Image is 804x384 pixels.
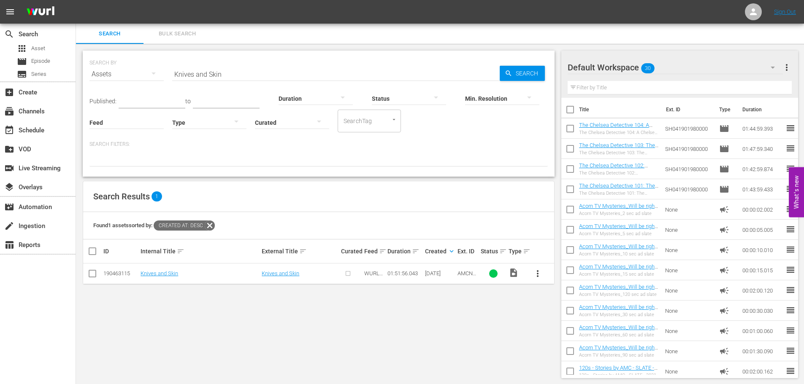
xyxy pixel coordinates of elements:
[785,305,796,315] span: reorder
[4,29,14,39] span: Search
[103,248,138,255] div: ID
[579,231,659,236] div: Acorn TV Mysteries_5 sec ad slate
[579,191,659,196] div: The Chelsea Detective 101: The Wages of Sin
[448,247,455,255] span: keyboard_arrow_down
[31,57,50,65] span: Episode
[662,118,716,139] td: SH041901980000
[4,182,14,192] span: Overlays
[662,220,716,240] td: None
[299,247,307,255] span: sort
[662,159,716,179] td: SH041901980000
[719,245,729,255] span: Ad
[4,240,14,250] span: Reports
[81,29,138,39] span: Search
[739,220,785,240] td: 00:00:05.005
[719,346,729,356] span: Ad
[579,150,659,156] div: The Chelsea Detective 103: The Gentle Giant
[262,246,338,256] div: External Title
[154,220,205,231] span: Created At: desc
[789,167,804,217] button: Open Feedback Widget
[739,361,785,381] td: 00:02:00.162
[579,312,659,317] div: Acorn TV Mysteries_30 sec ad slate
[579,251,659,257] div: Acorn TV Mysteries_10 sec ad slate
[17,69,27,79] span: Series
[719,306,729,316] span: Ad
[579,98,661,121] th: Title
[661,98,715,121] th: Ext. ID
[785,265,796,275] span: reorder
[719,124,729,134] span: Episode
[579,183,658,214] a: The Chelsea Detective 101: The Wages of Sin (The Chelsea Detective 101: The Wages of Sin (amc_net...
[579,304,658,317] a: Acorn TV Mysteries_Will be right back 30 S01642207001 FINA
[739,118,785,139] td: 01:44:59.393
[579,203,658,215] a: Acorn TV Mysteries_Will be right back 02 S01642203001 FINAL
[4,202,14,212] span: Automation
[785,123,796,133] span: reorder
[579,271,659,277] div: Acorn TV Mysteries_15 sec ad slate
[662,341,716,361] td: None
[719,225,729,235] span: Ad
[782,62,792,73] span: more_vert
[579,211,659,216] div: Acorn TV Mysteries_2 sec ad slate
[719,326,729,336] span: Ad
[662,240,716,260] td: None
[499,247,507,255] span: sort
[17,43,27,54] span: Asset
[412,247,420,255] span: sort
[739,280,785,301] td: 00:02:00.120
[785,224,796,234] span: reorder
[719,144,729,154] span: Episode
[93,222,215,228] span: Found 1 assets sorted by:
[739,179,785,199] td: 01:43:59.433
[568,56,783,79] div: Default Workspace
[31,44,45,53] span: Asset
[785,184,796,194] span: reorder
[262,270,299,277] a: Knives and Skin
[739,341,785,361] td: 00:01:30.090
[579,162,658,194] a: The Chelsea Detective 102: [PERSON_NAME] (The Chelsea Detective 102: [PERSON_NAME] (amc_networks_...
[719,285,729,295] span: Ad
[20,2,61,22] img: ans4CAIJ8jUAAAAAAAAAAAAAAAAAAAAAAAAgQb4GAAAAAAAAAAAAAAAAAAAAAAAAJMjXAAAAAAAAAAAAAAAAAAAAAAAAgAT5G...
[739,301,785,321] td: 00:00:30.030
[4,144,14,154] span: VOD
[579,365,658,377] a: 120s - Stories by AMC - SLATE - 2021
[662,260,716,280] td: None
[785,366,796,376] span: reorder
[523,247,531,255] span: sort
[662,301,716,321] td: None
[739,159,785,179] td: 01:42:59.874
[579,263,658,276] a: Acorn TV Mysteries_Will be right back 15 S01642206001 FINAL
[579,243,658,256] a: Acorn TV Mysteries_Will be right back 10 S01642205001 FINAL
[4,163,14,173] span: Live Streaming
[4,125,14,135] span: Schedule
[379,247,387,255] span: sort
[579,170,659,176] div: The Chelsea Detective 102: [PERSON_NAME]
[89,62,164,86] div: Assets
[364,246,385,256] div: Feed
[528,263,548,284] button: more_vert
[785,244,796,255] span: reorder
[5,7,15,17] span: menu
[4,221,14,231] span: Ingestion
[579,373,659,378] div: 120s - Stories by AMC - SLATE - 2021
[739,240,785,260] td: 00:00:10.010
[103,270,138,277] div: 190463115
[579,324,658,337] a: Acorn TV Mysteries_Will be right back 60 S01642208001 FINAL
[579,332,659,338] div: Acorn TV Mysteries_60 sec ad slate
[4,87,14,97] span: Create
[579,130,659,135] div: The Chelsea Detective 104: A Chelsea Education
[662,280,716,301] td: None
[500,66,545,81] button: Search
[89,98,116,105] span: Published:
[785,346,796,356] span: reorder
[739,139,785,159] td: 01:47:59.340
[739,260,785,280] td: 00:00:15.015
[425,270,455,277] div: [DATE]
[719,204,729,215] span: Ad
[719,265,729,275] span: Ad
[17,56,27,67] span: Episode
[185,98,191,105] span: to
[774,8,796,15] a: Sign Out
[387,270,422,277] div: 01:51:56.043
[579,142,658,174] a: The Chelsea Detective 103: The Gentle Giant (The Chelsea Detective 103: The Gentle Giant (amc_net...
